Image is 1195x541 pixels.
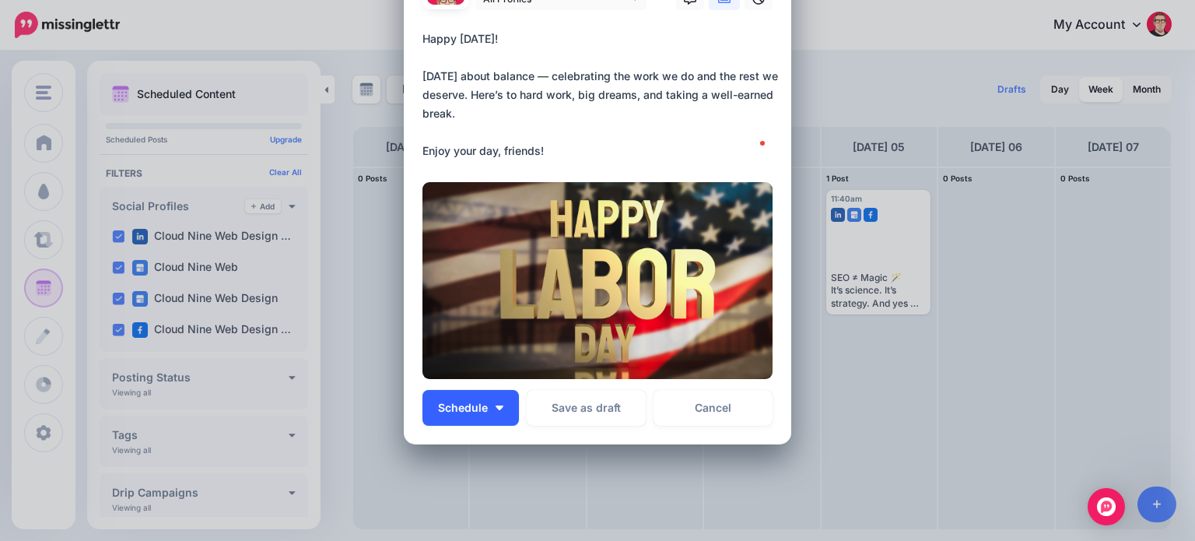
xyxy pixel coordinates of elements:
[1088,488,1125,525] div: Open Intercom Messenger
[438,402,488,413] span: Schedule
[527,390,646,426] button: Save as draft
[422,30,780,160] div: Happy [DATE]! [DATE] about balance — celebrating the work we do and the rest we deserve. Here’s t...
[422,390,519,426] button: Schedule
[496,406,503,410] img: arrow-down-white.png
[654,390,773,426] a: Cancel
[422,182,773,379] img: M07W72BS3F36ZJ9FDLONVXH8GZKDNI09.jpg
